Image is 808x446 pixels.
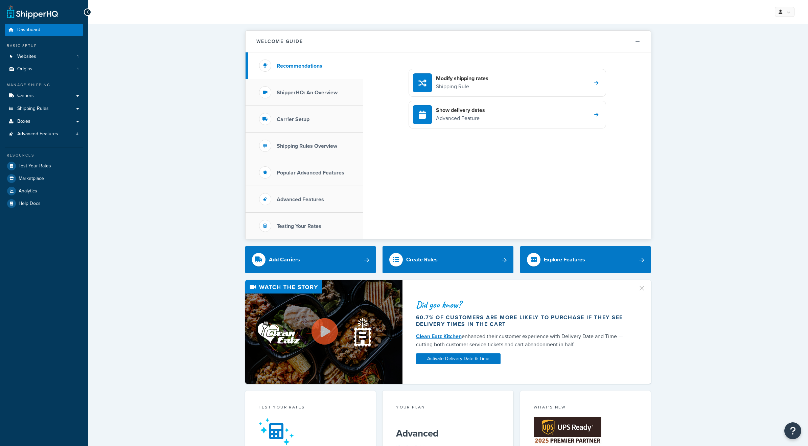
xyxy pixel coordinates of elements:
span: Websites [17,54,36,60]
h4: Modify shipping rates [436,75,488,82]
h3: Popular Advanced Features [277,170,344,176]
a: Explore Features [520,246,651,273]
a: Marketplace [5,172,83,185]
h3: ShipperHQ: An Overview [277,90,338,96]
div: enhanced their customer experience with Delivery Date and Time — cutting both customer service ti... [416,332,630,349]
h3: Testing Your Rates [277,223,321,229]
div: Did you know? [416,300,630,309]
a: Websites1 [5,50,83,63]
div: Test your rates [259,404,363,412]
span: Dashboard [17,27,40,33]
a: Test Your Rates [5,160,83,172]
p: Shipping Rule [436,82,488,91]
img: Video thumbnail [245,280,402,384]
div: Create Rules [406,255,438,264]
li: Websites [5,50,83,63]
h3: Carrier Setup [277,116,309,122]
span: 1 [77,66,78,72]
a: Origins1 [5,63,83,75]
div: Add Carriers [269,255,300,264]
a: Analytics [5,185,83,197]
span: 1 [77,54,78,60]
span: Shipping Rules [17,106,49,112]
a: Shipping Rules [5,102,83,115]
h3: Shipping Rules Overview [277,143,337,149]
a: Create Rules [383,246,513,273]
div: Resources [5,152,83,158]
a: Clean Eatz Kitchen [416,332,462,340]
h4: Show delivery dates [436,107,485,114]
button: Welcome Guide [246,31,651,52]
a: Dashboard [5,24,83,36]
p: Advanced Feature [436,114,485,123]
div: Explore Features [544,255,585,264]
button: Open Resource Center [784,422,801,439]
div: Manage Shipping [5,82,83,88]
a: Help Docs [5,197,83,210]
span: Boxes [17,119,30,124]
span: Help Docs [19,201,41,207]
div: What's New [534,404,638,412]
a: Add Carriers [245,246,376,273]
span: 4 [76,131,78,137]
span: Origins [17,66,32,72]
a: Carriers [5,90,83,102]
span: Analytics [19,188,37,194]
span: Marketplace [19,176,44,182]
h3: Advanced Features [277,196,324,203]
a: Activate Delivery Date & Time [416,353,501,364]
div: 60.7% of customers are more likely to purchase if they see delivery times in the cart [416,314,630,328]
h3: Recommendations [277,63,322,69]
li: Origins [5,63,83,75]
span: Carriers [17,93,34,99]
li: Advanced Features [5,128,83,140]
h2: Welcome Guide [256,39,303,44]
a: Boxes [5,115,83,128]
div: Your Plan [396,404,500,412]
div: Basic Setup [5,43,83,49]
a: Advanced Features4 [5,128,83,140]
span: Advanced Features [17,131,58,137]
span: Test Your Rates [19,163,51,169]
h5: Advanced [396,428,500,439]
